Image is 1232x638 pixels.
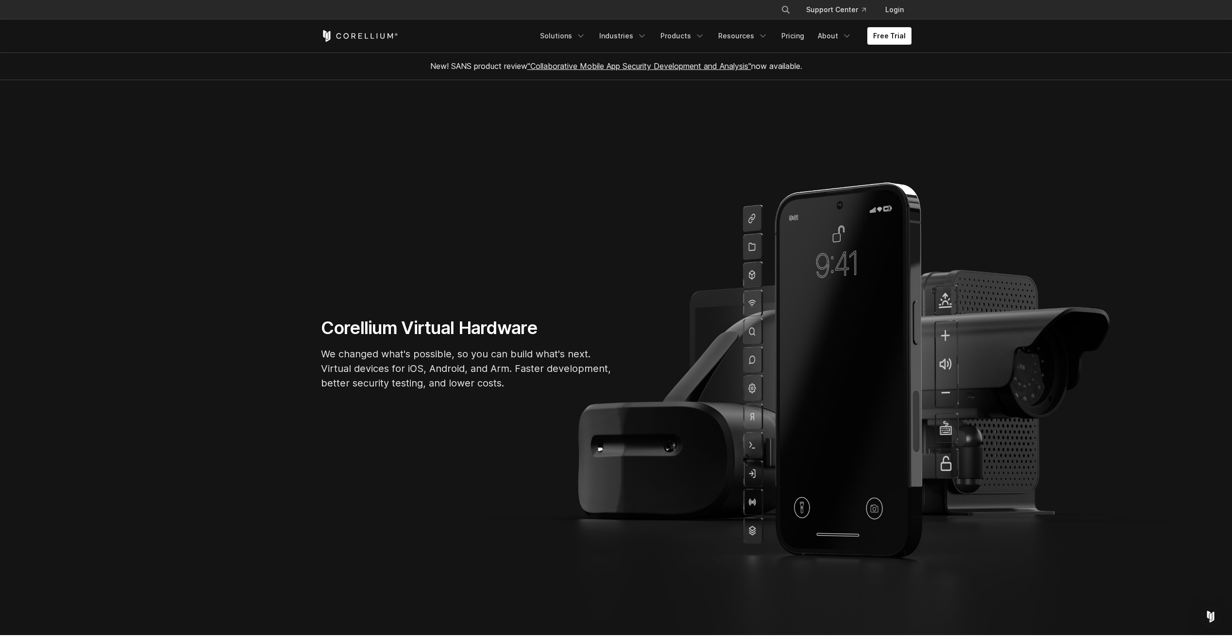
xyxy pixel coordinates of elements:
[321,317,612,339] h1: Corellium Virtual Hardware
[777,1,794,18] button: Search
[712,27,774,45] a: Resources
[527,61,751,71] a: "Collaborative Mobile App Security Development and Analysis"
[867,27,911,45] a: Free Trial
[321,347,612,390] p: We changed what's possible, so you can build what's next. Virtual devices for iOS, Android, and A...
[321,30,398,42] a: Corellium Home
[534,27,911,45] div: Navigation Menu
[812,27,858,45] a: About
[776,27,810,45] a: Pricing
[430,61,802,71] span: New! SANS product review now available.
[593,27,653,45] a: Industries
[878,1,911,18] a: Login
[655,27,710,45] a: Products
[534,27,591,45] a: Solutions
[769,1,911,18] div: Navigation Menu
[798,1,874,18] a: Support Center
[1199,605,1222,628] div: Open Intercom Messenger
